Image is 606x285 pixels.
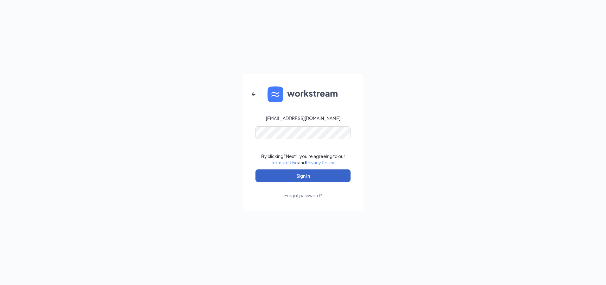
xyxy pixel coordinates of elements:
[255,169,351,182] button: Sign In
[261,153,345,166] div: By clicking "Next", you're agreeing to our and .
[284,182,322,199] a: Forgot password?
[284,192,322,199] div: Forgot password?
[250,91,257,98] svg: ArrowLeftNew
[271,160,298,165] a: Terms of Use
[266,115,340,121] div: [EMAIL_ADDRESS][DOMAIN_NAME]
[306,160,334,165] a: Privacy Policy
[268,86,338,102] img: WS logo and Workstream text
[246,87,261,102] button: ArrowLeftNew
